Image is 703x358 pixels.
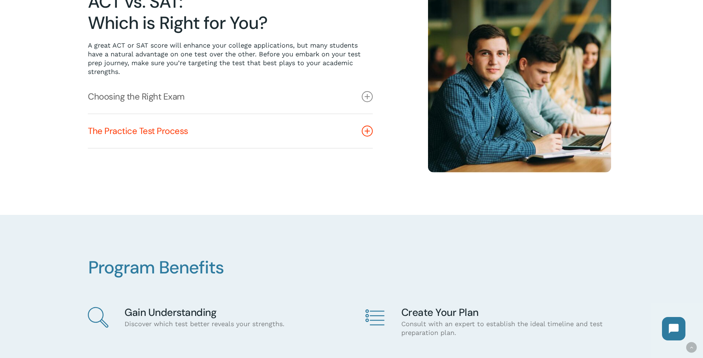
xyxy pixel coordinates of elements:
div: Consult with an expert to establish the ideal timeline and test preparation plan. [401,307,614,337]
a: Choosing the Right Exam [88,80,373,113]
div: Discover which test better reveals your strengths. [124,307,337,328]
h4: Create Your Plan [401,307,614,318]
iframe: Chatbot [655,310,693,348]
a: The Practice Test Process [88,114,373,148]
span: Program Benefits [88,256,224,279]
p: A great ACT or SAT score will enhance your college applications, but many students have a natural... [88,41,373,76]
h4: Gain Understanding [124,307,337,318]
